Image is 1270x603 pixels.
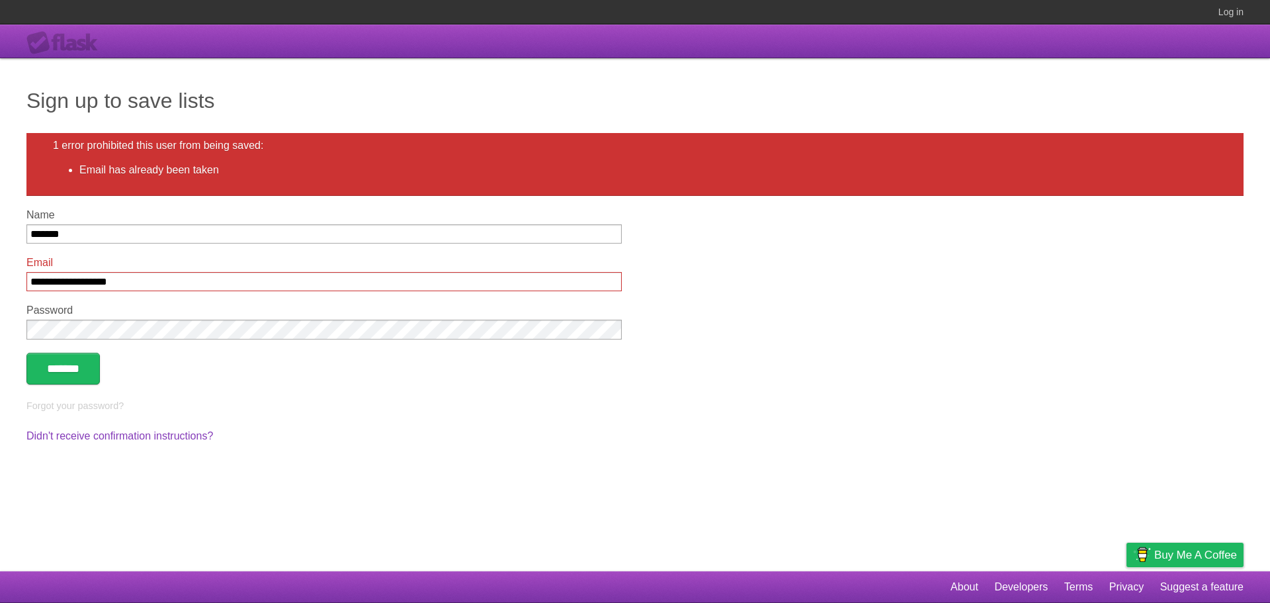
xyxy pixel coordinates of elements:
a: Privacy [1109,575,1144,600]
h2: 1 error prohibited this user from being saved: [53,140,1217,152]
label: Name [26,209,622,221]
a: About [951,575,978,600]
li: Email has already been taken [79,162,1217,178]
h1: Sign up to save lists [26,85,1244,116]
label: Email [26,257,622,269]
a: Terms [1064,575,1093,600]
a: Buy me a coffee [1126,543,1244,567]
img: Buy me a coffee [1133,543,1151,566]
span: Buy me a coffee [1154,543,1237,567]
div: Flask [26,31,106,55]
a: Suggest a feature [1160,575,1244,600]
a: Didn't receive confirmation instructions? [26,430,213,441]
a: Forgot your password? [26,400,124,411]
label: Password [26,304,622,316]
a: Developers [994,575,1048,600]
